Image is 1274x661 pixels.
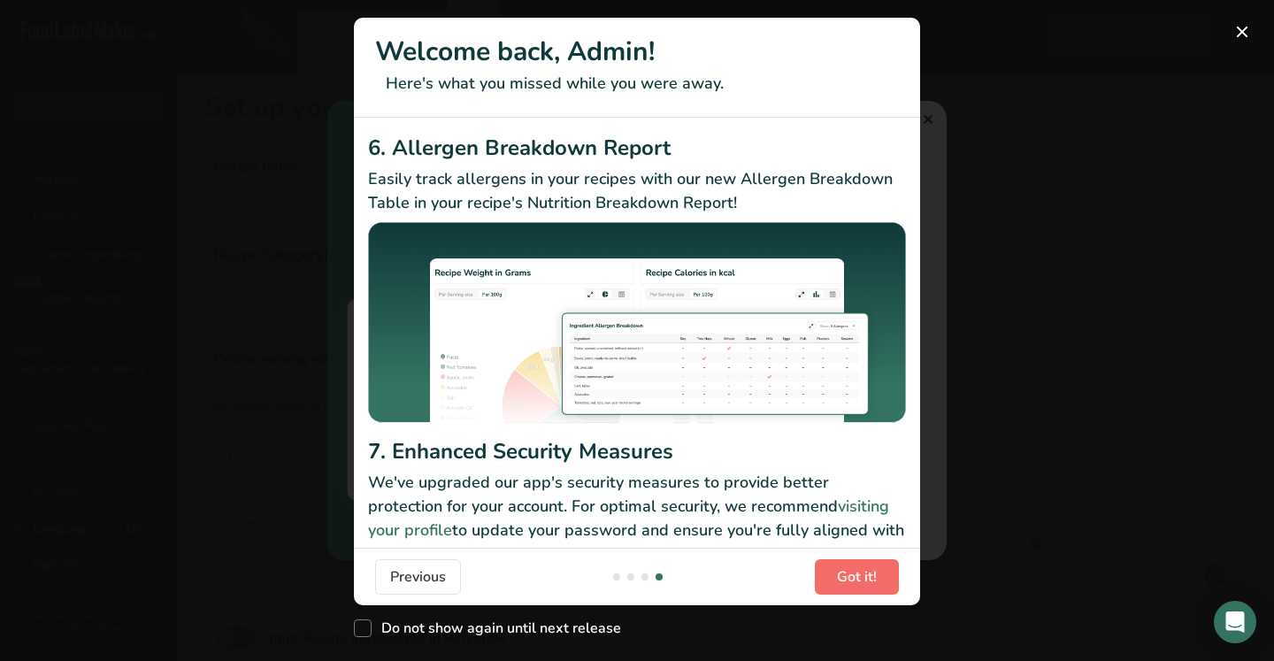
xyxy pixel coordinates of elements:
button: Got it! [815,559,899,595]
h2: 6. Allergen Breakdown Report [368,132,906,164]
span: Got it! [837,566,877,588]
h1: Welcome back, Admin! [375,32,899,72]
p: Easily track allergens in your recipes with our new Allergen Breakdown Table in your recipe's Nut... [368,167,906,215]
img: Allergen Breakdown Report [368,222,906,429]
p: Here's what you missed while you were away. [375,72,899,96]
a: visiting your profile [368,496,889,541]
div: Open Intercom Messenger [1214,601,1256,643]
button: Previous [375,559,461,595]
p: We've upgraded our app's security measures to provide better protection for your account. For opt... [368,471,906,566]
span: Previous [390,566,446,588]
span: Do not show again until next release [372,619,621,637]
h2: 7. Enhanced Security Measures [368,435,906,467]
